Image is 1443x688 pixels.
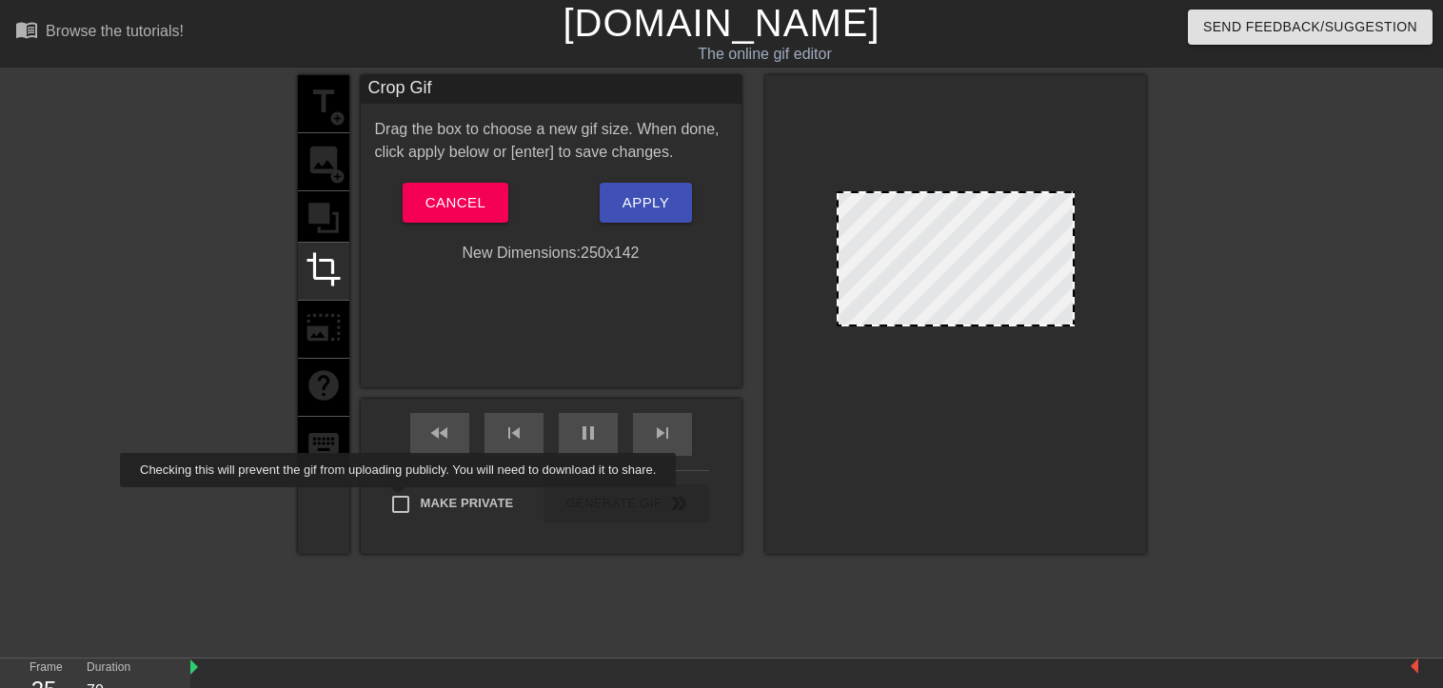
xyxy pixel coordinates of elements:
div: Crop Gif [361,75,741,104]
div: Browse the tutorials! [46,23,184,39]
button: Apply [600,183,692,223]
label: Duration [87,662,130,674]
button: Send Feedback/Suggestion [1188,10,1433,45]
span: skip_previous [503,422,525,444]
a: [DOMAIN_NAME] [563,2,880,44]
span: Make Private [421,494,514,513]
div: The online gif editor [490,43,1038,66]
span: pause [577,422,600,444]
span: Apply [623,190,669,215]
button: Cancel [403,183,508,223]
span: fast_rewind [428,422,451,444]
span: Cancel [425,190,485,215]
a: Browse the tutorials! [15,18,184,48]
div: New Dimensions: 250 x 142 [361,242,741,265]
span: menu_book [15,18,38,41]
span: crop [306,251,342,287]
span: skip_next [651,422,674,444]
span: Send Feedback/Suggestion [1203,15,1417,39]
div: Drag the box to choose a new gif size. When done, click apply below or [enter] to save changes. [361,118,741,164]
img: bound-end.png [1411,659,1418,674]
